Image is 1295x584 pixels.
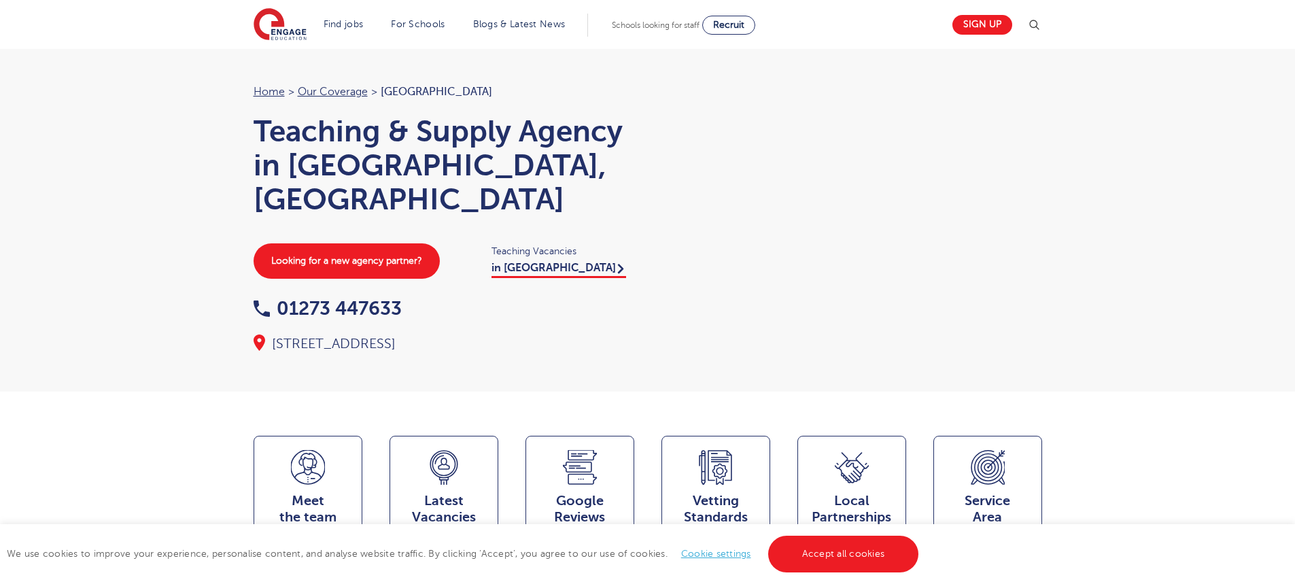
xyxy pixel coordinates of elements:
[491,243,634,259] span: Teaching Vacancies
[7,549,922,559] span: We use cookies to improve your experience, personalise content, and analyse website traffic. By c...
[533,493,627,526] span: Google Reviews
[768,536,919,572] a: Accept all cookies
[254,436,362,546] a: Meetthe team
[941,493,1035,526] span: Service Area
[952,15,1012,35] a: Sign up
[381,86,492,98] span: [GEOGRAPHIC_DATA]
[473,19,566,29] a: Blogs & Latest News
[797,436,906,546] a: Local Partnerships
[702,16,755,35] a: Recruit
[397,493,491,526] span: Latest Vacancies
[669,493,763,526] span: Vetting Standards
[254,298,402,319] a: 01273 447633
[612,20,700,30] span: Schools looking for staff
[254,8,307,42] img: Engage Education
[298,86,368,98] a: Our coverage
[681,549,751,559] a: Cookie settings
[254,334,634,354] div: [STREET_ADDRESS]
[261,493,355,526] span: Meet the team
[288,86,294,98] span: >
[254,83,634,101] nav: breadcrumb
[713,20,744,30] span: Recruit
[254,114,634,216] h1: Teaching & Supply Agency in [GEOGRAPHIC_DATA], [GEOGRAPHIC_DATA]
[254,243,440,279] a: Looking for a new agency partner?
[525,436,634,546] a: GoogleReviews
[805,493,899,526] span: Local Partnerships
[254,86,285,98] a: Home
[933,436,1042,546] a: ServiceArea
[391,19,445,29] a: For Schools
[661,436,770,546] a: VettingStandards
[491,262,626,278] a: in [GEOGRAPHIC_DATA]
[390,436,498,546] a: LatestVacancies
[371,86,377,98] span: >
[324,19,364,29] a: Find jobs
